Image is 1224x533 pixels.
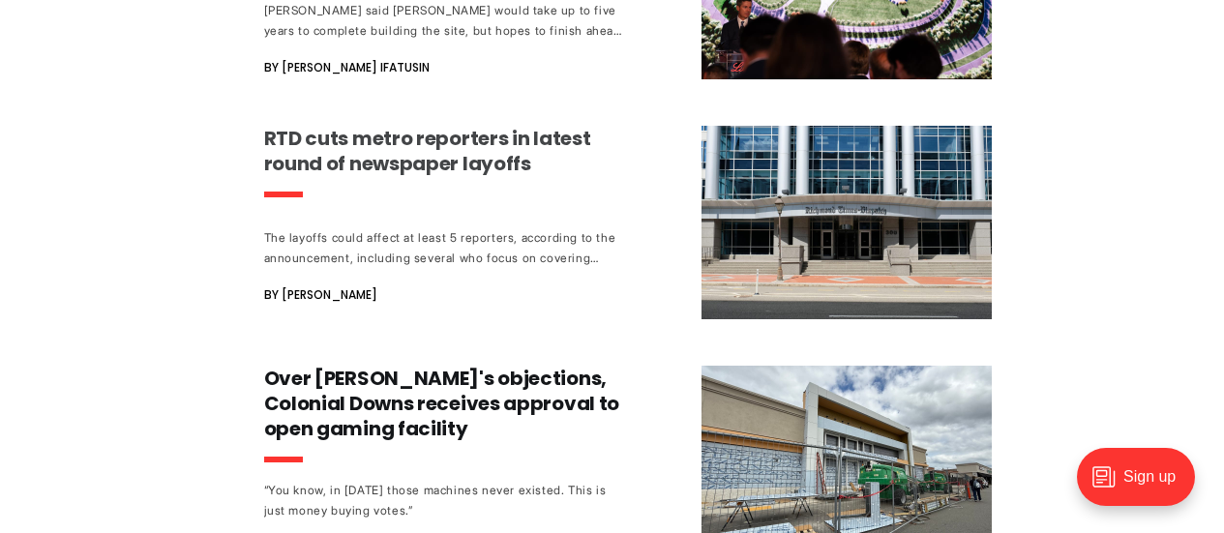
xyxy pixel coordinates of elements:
[264,56,430,79] span: By [PERSON_NAME] Ifatusin
[264,126,992,319] a: RTD cuts metro reporters in latest round of newspaper layoffs The layoffs could affect at least 5...
[264,126,624,176] h3: RTD cuts metro reporters in latest round of newspaper layoffs
[264,366,624,441] h3: Over [PERSON_NAME]'s objections, Colonial Downs receives approval to open gaming facility
[264,283,377,307] span: By [PERSON_NAME]
[264,227,624,268] div: The layoffs could affect at least 5 reporters, according to the announcement, including several w...
[1060,438,1224,533] iframe: portal-trigger
[702,126,992,319] img: RTD cuts metro reporters in latest round of newspaper layoffs
[264,480,624,520] div: “You know, in [DATE] those machines never existed. This is just money buying votes.”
